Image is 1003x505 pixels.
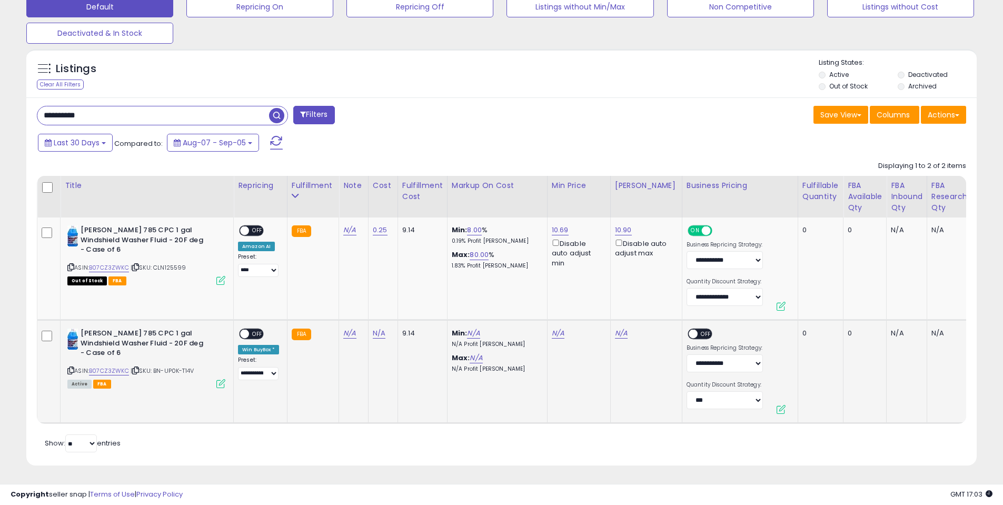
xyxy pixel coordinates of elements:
[802,180,839,202] div: Fulfillable Quantity
[829,82,868,91] label: Out of Stock
[687,381,763,389] label: Quantity Discount Strategy:
[687,180,793,191] div: Business Pricing
[238,345,279,354] div: Win BuyBox *
[292,225,311,237] small: FBA
[467,225,482,235] a: 8.00
[89,367,129,375] a: B07CZ3ZWKC
[56,62,96,76] h5: Listings
[848,225,878,235] div: 0
[293,106,334,124] button: Filters
[447,176,547,217] th: The percentage added to the cost of goods (COGS) that forms the calculator for Min & Max prices.
[878,161,966,171] div: Displaying 1 to 2 of 2 items
[11,489,49,499] strong: Copyright
[687,241,763,249] label: Business Repricing Strategy:
[687,344,763,352] label: Business Repricing Strategy:
[452,328,468,338] b: Min:
[908,82,937,91] label: Archived
[452,237,539,245] p: 0.19% Profit [PERSON_NAME]
[373,328,385,339] a: N/A
[238,253,279,277] div: Preset:
[829,70,849,79] label: Active
[819,58,977,68] p: Listing States:
[452,341,539,348] p: N/A Profit [PERSON_NAME]
[89,263,129,272] a: B07CZ3ZWKC
[698,330,714,339] span: OFF
[452,250,539,270] div: %
[402,225,439,235] div: 9.14
[615,328,628,339] a: N/A
[402,180,443,202] div: Fulfillment Cost
[26,23,173,44] button: Deactivated & In Stock
[891,329,919,338] div: N/A
[908,70,948,79] label: Deactivated
[552,237,602,268] div: Disable auto adjust min
[67,225,78,246] img: 41lmYDFsM1L._SL40_.jpg
[131,367,194,375] span: | SKU: BN-UP0K-T14V
[65,180,229,191] div: Title
[615,225,632,235] a: 10.90
[802,225,835,235] div: 0
[921,106,966,124] button: Actions
[131,263,186,272] span: | SKU: CLN125599
[54,137,100,148] span: Last 30 Days
[615,237,674,258] div: Disable auto adjust max
[183,137,246,148] span: Aug-07 - Sep-05
[689,226,702,235] span: ON
[167,134,259,152] button: Aug-07 - Sep-05
[136,489,183,499] a: Privacy Policy
[711,226,728,235] span: OFF
[452,225,539,245] div: %
[552,225,569,235] a: 10.69
[67,276,107,285] span: All listings that are currently out of stock and unavailable for purchase on Amazon
[45,438,121,448] span: Show: entries
[552,328,564,339] a: N/A
[238,357,279,380] div: Preset:
[802,329,835,338] div: 0
[108,276,126,285] span: FBA
[81,225,208,258] b: [PERSON_NAME] 785 CPC 1 gal Windshield Washer Fluid - 20F deg - Case of 6
[249,330,266,339] span: OFF
[452,365,539,373] p: N/A Profit [PERSON_NAME]
[114,138,163,148] span: Compared to:
[37,80,84,90] div: Clear All Filters
[452,262,539,270] p: 1.83% Profit [PERSON_NAME]
[470,250,489,260] a: 80.00
[238,242,275,251] div: Amazon AI
[67,329,78,350] img: 41lmYDFsM1L._SL40_.jpg
[950,489,992,499] span: 2025-10-7 17:03 GMT
[452,180,543,191] div: Markup on Cost
[877,110,910,120] span: Columns
[11,490,183,500] div: seller snap | |
[343,225,356,235] a: N/A
[90,489,135,499] a: Terms of Use
[891,180,922,213] div: FBA inbound Qty
[452,353,470,363] b: Max:
[452,225,468,235] b: Min:
[343,328,356,339] a: N/A
[848,329,878,338] div: 0
[67,329,225,387] div: ASIN:
[615,180,678,191] div: [PERSON_NAME]
[249,226,266,235] span: OFF
[552,180,606,191] div: Min Price
[813,106,868,124] button: Save View
[81,329,208,361] b: [PERSON_NAME] 785 CPC 1 gal Windshield Washer Fluid - 20F deg - Case of 6
[292,180,334,191] div: Fulfillment
[687,278,763,285] label: Quantity Discount Strategy:
[931,329,975,338] div: N/A
[373,225,388,235] a: 0.25
[93,380,111,389] span: FBA
[67,225,225,284] div: ASIN:
[343,180,364,191] div: Note
[931,225,975,235] div: N/A
[373,180,393,191] div: Cost
[292,329,311,340] small: FBA
[452,250,470,260] b: Max:
[402,329,439,338] div: 9.14
[470,353,482,363] a: N/A
[467,328,480,339] a: N/A
[67,380,92,389] span: All listings currently available for purchase on Amazon
[870,106,919,124] button: Columns
[38,134,113,152] button: Last 30 Days
[931,180,979,213] div: FBA Researching Qty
